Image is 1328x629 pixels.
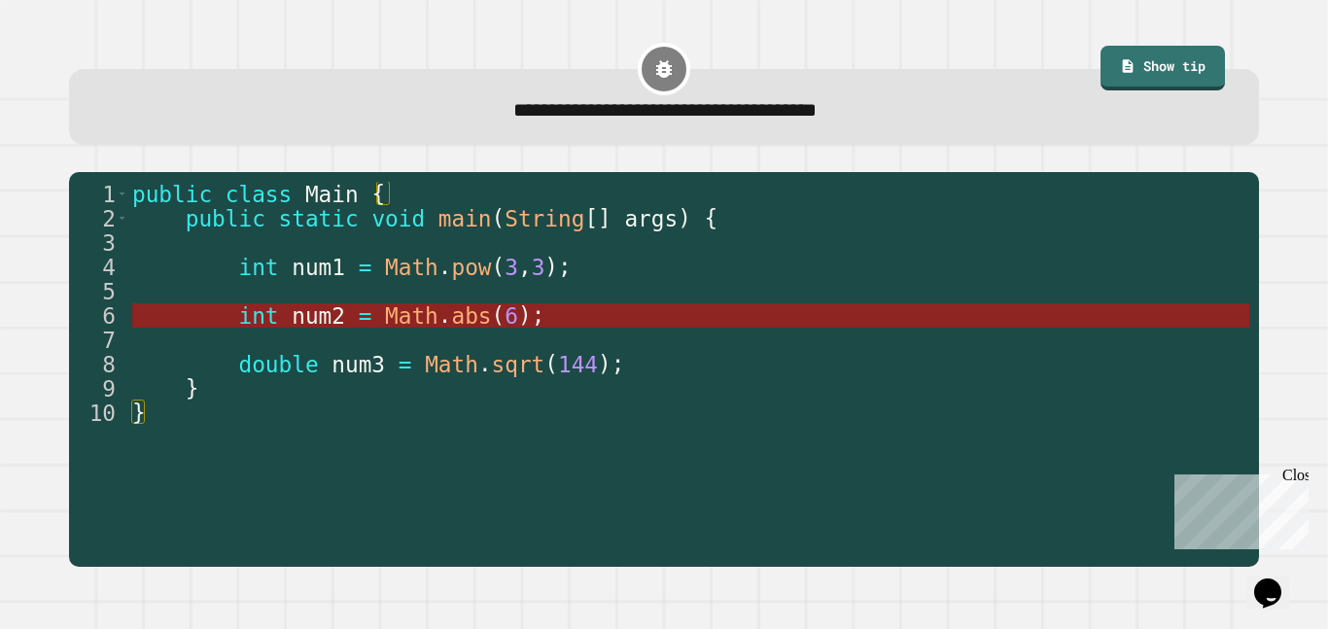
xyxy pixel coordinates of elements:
span: Main [305,182,359,207]
iframe: chat widget [1246,551,1309,610]
span: args [624,206,678,231]
div: 1 [69,182,128,206]
div: Chat with us now!Close [8,8,134,123]
span: static [279,206,359,231]
span: void [371,206,425,231]
div: 2 [69,206,128,230]
span: public [132,182,212,207]
span: = [399,352,412,377]
span: 144 [558,352,598,377]
div: 3 [69,230,128,255]
span: int [238,255,278,280]
div: 6 [69,303,128,328]
span: num2 [292,303,345,329]
span: 3 [532,255,545,280]
iframe: chat widget [1167,467,1309,549]
div: 4 [69,255,128,279]
span: 3 [505,255,518,280]
span: class [226,182,292,207]
span: num1 [292,255,345,280]
div: 10 [69,401,128,425]
span: int [238,303,278,329]
span: Math [385,255,438,280]
span: public [186,206,265,231]
span: abs [451,303,491,329]
span: sqrt [492,352,545,377]
span: = [359,255,372,280]
span: Math [385,303,438,329]
span: main [438,206,492,231]
div: 9 [69,376,128,401]
div: 8 [69,352,128,376]
span: Toggle code folding, rows 2 through 9 [117,206,127,230]
span: pow [451,255,491,280]
span: = [359,303,372,329]
span: num3 [332,352,385,377]
div: 7 [69,328,128,352]
span: double [238,352,318,377]
span: Math [425,352,478,377]
span: Toggle code folding, rows 1 through 10 [117,182,127,206]
div: 5 [69,279,128,303]
a: Show tip [1101,46,1225,90]
span: String [505,206,584,231]
span: 6 [505,303,518,329]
